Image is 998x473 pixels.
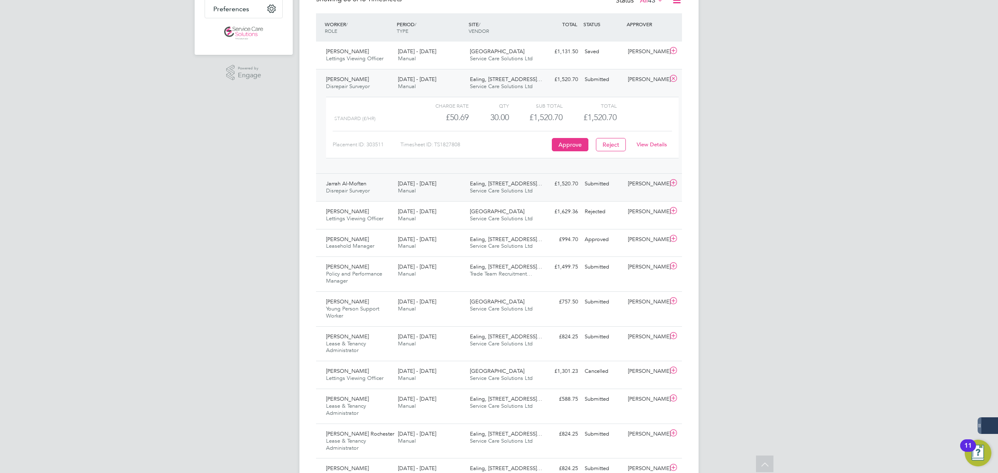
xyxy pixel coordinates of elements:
div: [PERSON_NAME] [625,392,668,406]
span: Disrepair Surveyor [326,187,370,194]
span: Young Person Support Worker [326,305,379,319]
div: Submitted [581,260,625,274]
span: Ealing, [STREET_ADDRESS]… [470,236,542,243]
span: [PERSON_NAME] [326,48,369,55]
div: £824.25 [538,427,581,441]
div: Rejected [581,205,625,219]
span: Ealing, [STREET_ADDRESS]… [470,465,542,472]
span: Ealing, [STREET_ADDRESS]… [470,76,542,83]
div: [PERSON_NAME] [625,205,668,219]
span: / [346,21,348,27]
span: Manual [398,55,416,62]
div: Submitted [581,427,625,441]
span: Manual [398,270,416,277]
span: Disrepair Surveyor [326,83,370,90]
div: Submitted [581,392,625,406]
span: [DATE] - [DATE] [398,395,436,402]
span: [DATE] - [DATE] [398,298,436,305]
span: Service Care Solutions Ltd [470,187,533,194]
div: £1,520.70 [538,73,581,86]
span: Manual [398,402,416,409]
span: [GEOGRAPHIC_DATA] [470,48,524,55]
span: Manual [398,187,416,194]
span: [DATE] - [DATE] [398,465,436,472]
div: QTY [469,101,509,111]
div: [PERSON_NAME] [625,45,668,59]
div: 11 [964,446,972,456]
span: [DATE] - [DATE] [398,180,436,187]
span: [DATE] - [DATE] [398,236,436,243]
span: Manual [398,215,416,222]
span: [GEOGRAPHIC_DATA] [470,367,524,374]
span: [PERSON_NAME] Rochester [326,430,394,437]
a: Go to home page [205,27,283,40]
div: £50.69 [415,111,469,124]
div: WORKER [323,17,395,38]
span: Manual [398,340,416,347]
span: Service Care Solutions Ltd [470,215,533,222]
span: Lettings Viewing Officer [326,215,383,222]
span: [DATE] - [DATE] [398,208,436,215]
span: [PERSON_NAME] [326,236,369,243]
span: Manual [398,83,416,90]
div: 30.00 [469,111,509,124]
div: [PERSON_NAME] [625,295,668,309]
span: [DATE] - [DATE] [398,76,436,83]
span: Ealing, [STREET_ADDRESS]… [470,430,542,437]
span: Service Care Solutions Ltd [470,402,533,409]
span: [PERSON_NAME] [326,298,369,305]
img: servicecare-logo-retina.png [224,27,263,40]
span: [GEOGRAPHIC_DATA] [470,298,524,305]
button: Approve [552,138,588,151]
span: Service Care Solutions Ltd [470,55,533,62]
div: Approved [581,233,625,246]
span: Powered by [238,65,261,72]
div: [PERSON_NAME] [625,365,668,378]
span: Lease & Tenancy Administrator [326,340,366,354]
div: SITE [467,17,539,38]
a: Powered byEngage [226,65,262,81]
span: [PERSON_NAME] [326,395,369,402]
div: Submitted [581,330,625,344]
span: VENDOR [469,27,489,34]
span: [DATE] - [DATE] [398,48,436,55]
div: £994.70 [538,233,581,246]
span: [DATE] - [DATE] [398,430,436,437]
div: [PERSON_NAME] [625,427,668,441]
span: Jarrah Al-Moften [326,180,366,187]
span: Service Care Solutions Ltd [470,305,533,312]
div: £1,301.23 [538,365,581,378]
span: Ealing, [STREET_ADDRESS]… [470,180,542,187]
div: Submitted [581,73,625,86]
span: [DATE] - [DATE] [398,367,436,374]
div: £1,499.75 [538,260,581,274]
div: Timesheet ID: TS1827808 [400,138,550,151]
div: STATUS [581,17,625,32]
div: £1,520.70 [509,111,563,124]
span: [GEOGRAPHIC_DATA] [470,208,524,215]
div: Submitted [581,177,625,191]
button: Reject [596,138,626,151]
div: Placement ID: 303511 [333,138,400,151]
span: / [415,21,416,27]
span: [PERSON_NAME] [326,465,369,472]
span: [PERSON_NAME] [326,208,369,215]
span: Standard (£/HR) [334,116,375,121]
span: / [479,21,480,27]
span: [DATE] - [DATE] [398,333,436,340]
span: Service Care Solutions Ltd [470,437,533,444]
div: Total [563,101,616,111]
span: Manual [398,305,416,312]
span: Manual [398,437,416,444]
span: Leasehold Manager [326,242,374,249]
span: ROLE [325,27,337,34]
div: PERIOD [395,17,467,38]
div: [PERSON_NAME] [625,177,668,191]
div: Charge rate [415,101,469,111]
span: [DATE] - [DATE] [398,263,436,270]
span: Trade Team Recruitment… [470,270,532,277]
div: [PERSON_NAME] [625,233,668,246]
span: Ealing, [STREET_ADDRESS]… [470,395,542,402]
div: Sub Total [509,101,563,111]
span: Preferences [213,5,249,13]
